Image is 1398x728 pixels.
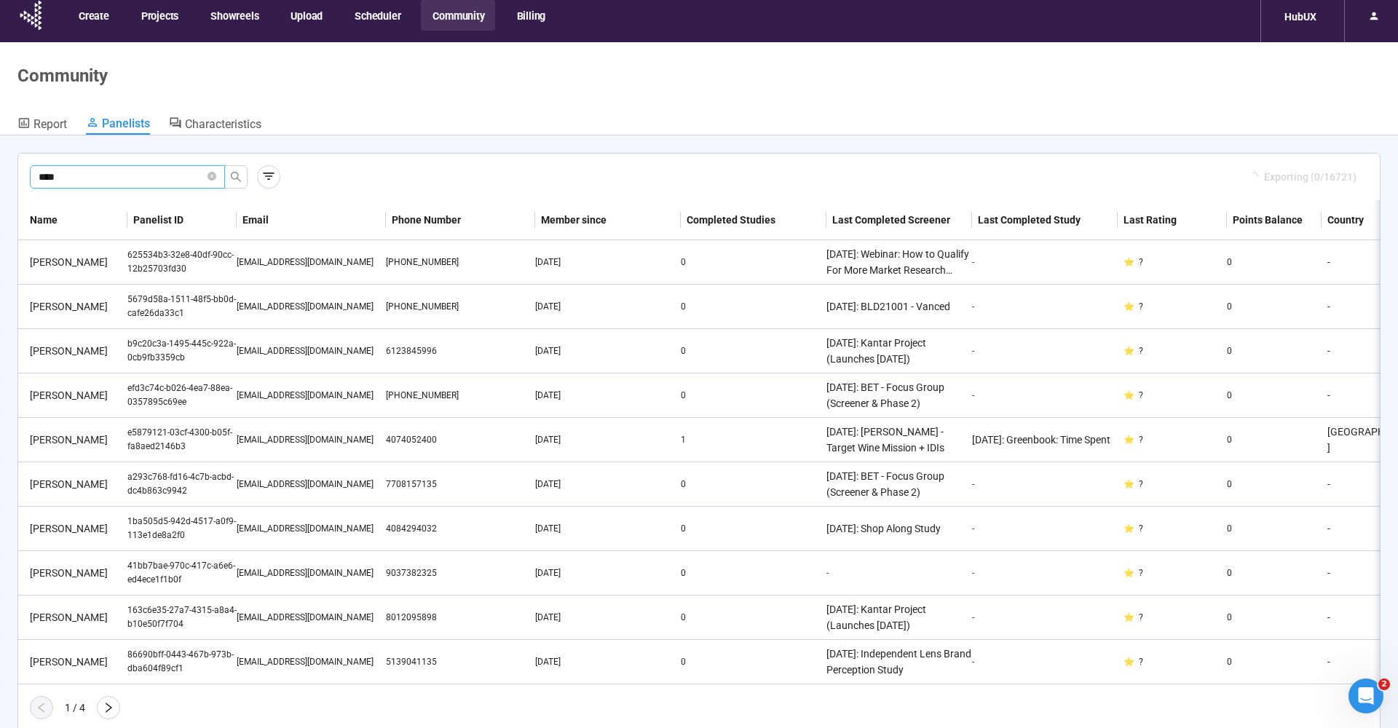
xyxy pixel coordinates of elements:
span: star-icon [1123,657,1134,667]
span: ? [1139,346,1143,356]
div: 6123845996 [386,344,535,358]
div: 163c6e35-27a7-4315-a8a4-b10e50f7f704 [127,604,237,631]
div: [DATE] [535,256,681,269]
th: Member since [535,200,681,240]
div: [DATE]: Webinar: How to Qualify For More Market Research Studies [826,246,972,278]
span: star-icon [1123,435,1134,445]
div: [DATE] [535,433,681,447]
div: [DATE]: BET - Focus Group (Screener & Phase 2) [826,379,972,411]
span: Characteristics [185,117,261,131]
div: [EMAIL_ADDRESS][DOMAIN_NAME] [237,433,386,447]
div: - [972,611,1118,625]
span: close-circle [208,172,216,181]
div: - [972,389,1118,403]
div: 4074052400 [386,433,535,447]
div: 0 [681,566,826,580]
span: search [230,171,242,183]
span: star-icon [1123,390,1134,400]
div: 0 [681,478,826,491]
span: Panelists [102,116,150,130]
span: star-icon [1123,346,1134,356]
div: [EMAIL_ADDRESS][DOMAIN_NAME] [237,611,386,625]
div: - [972,655,1118,669]
div: - [972,344,1118,358]
div: HubUX [1276,3,1325,31]
div: 9037382325 [386,566,535,580]
div: [PERSON_NAME] [24,298,127,314]
span: star-icon [1123,568,1134,578]
div: 0 [1227,522,1322,536]
div: - [972,478,1118,491]
h1: Community [17,66,108,86]
span: Report [33,117,67,131]
div: [PERSON_NAME] [24,432,127,448]
th: Panelist ID [127,200,237,240]
div: [DATE] [535,478,681,491]
div: b9c20c3a-1495-445c-922a-0cb9fb3359cb [127,337,237,365]
div: [DATE]: [PERSON_NAME] - Target Wine Mission + IDIs [826,424,972,456]
span: 2 [1378,678,1390,690]
div: [PHONE_NUMBER] [386,389,535,403]
th: Last Rating [1118,200,1227,240]
div: [DATE]: BLD21001 - Vanced [826,298,972,314]
div: 0 [1227,300,1322,314]
div: 41bb7bae-970c-417c-a6e6-ed4ece1f1b0f [127,559,237,587]
div: [PERSON_NAME] [24,565,127,581]
div: 1 [681,433,826,447]
th: Points Balance [1227,200,1322,240]
div: [DATE] [535,611,681,625]
span: star-icon [1123,257,1134,267]
span: left [36,702,47,713]
span: star-icon [1123,612,1134,622]
div: [EMAIL_ADDRESS][DOMAIN_NAME] [237,300,386,314]
div: [DATE]: BET - Focus Group (Screener & Phase 2) [826,468,972,500]
th: Last Completed Study [972,200,1118,240]
div: - [972,300,1118,314]
div: [PHONE_NUMBER] [386,300,535,314]
div: 0 [681,655,826,669]
div: 5139041135 [386,655,535,669]
div: 1 / 4 [65,700,85,716]
div: [DATE]: Kantar Project (Launches [DATE]) [826,335,972,367]
div: [PERSON_NAME] [24,343,127,359]
div: [EMAIL_ADDRESS][DOMAIN_NAME] [237,478,386,491]
div: [DATE]: Greenbook: Time Spent [972,432,1118,448]
div: [DATE]: Shop Along Study [826,521,972,537]
span: right [103,702,114,713]
span: close-circle [208,170,216,184]
span: Exporting (0/16721) [1264,169,1356,185]
span: loading [1246,170,1260,183]
span: ? [1139,523,1143,534]
div: 4084294032 [386,522,535,536]
div: 0 [681,256,826,269]
span: star-icon [1123,523,1134,534]
div: 0 [1227,389,1322,403]
a: Panelists [86,116,150,135]
span: ? [1139,390,1143,400]
div: 0 [681,611,826,625]
th: Phone Number [386,200,535,240]
div: [EMAIL_ADDRESS][DOMAIN_NAME] [237,655,386,669]
span: ? [1139,435,1143,445]
span: ? [1139,568,1143,578]
iframe: Intercom live chat [1348,678,1383,713]
div: [DATE]: Kantar Project (Launches [DATE]) [826,601,972,633]
span: ? [1139,612,1143,622]
th: Last Completed Screener [826,200,972,240]
div: [EMAIL_ADDRESS][DOMAIN_NAME] [237,256,386,269]
div: [PERSON_NAME] [24,476,127,492]
th: Email [237,200,386,240]
a: Characteristics [169,116,261,135]
span: ? [1139,301,1143,312]
div: [EMAIL_ADDRESS][DOMAIN_NAME] [237,566,386,580]
div: [DATE] [535,344,681,358]
div: [DATE] [535,566,681,580]
div: [EMAIL_ADDRESS][DOMAIN_NAME] [237,344,386,358]
div: 0 [1227,478,1322,491]
div: e5879121-03cf-4300-b05f-fa8aed2146b3 [127,426,237,454]
div: 0 [681,344,826,358]
th: Completed Studies [681,200,826,240]
div: 5679d58a-1511-48f5-bb0d-cafe26da33c1 [127,293,237,320]
div: [DATE] [535,300,681,314]
div: [EMAIL_ADDRESS][DOMAIN_NAME] [237,522,386,536]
